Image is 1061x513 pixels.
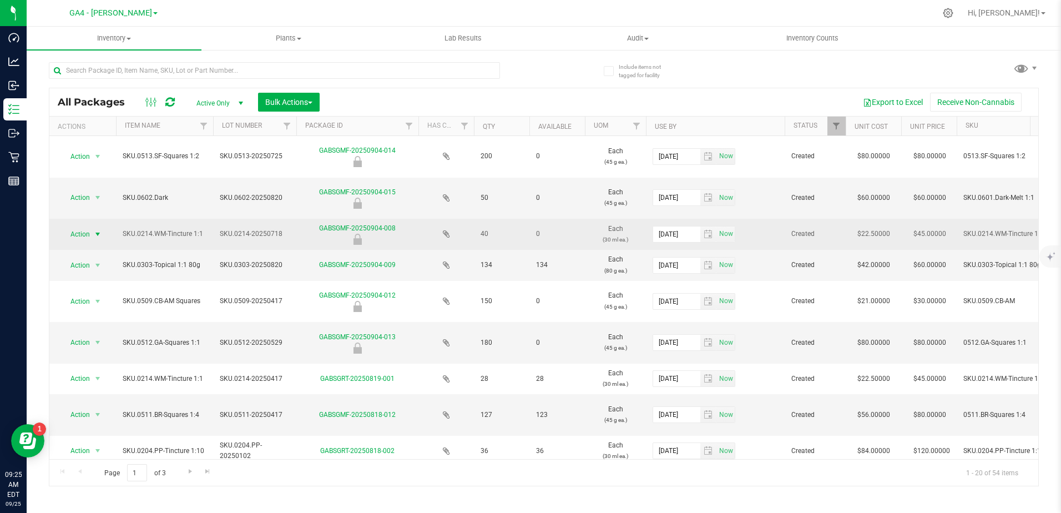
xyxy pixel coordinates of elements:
[910,123,945,130] a: Unit Price
[125,122,160,129] a: Item Name
[123,260,206,270] span: SKU.0303-Topical 1:1 80g
[481,260,523,270] span: 134
[700,149,716,164] span: select
[908,148,952,164] span: $80.00000
[716,190,735,206] span: Set Current date
[963,374,1047,384] span: SKU.0214.WM-Tincture 1:1
[220,229,290,239] span: SKU.0214-20250718
[220,296,290,306] span: SKU.0509-20250417
[319,147,396,154] a: GABSGMF-20250904-014
[483,123,495,130] a: Qty
[536,338,578,348] span: 0
[60,407,90,423] span: Action
[908,335,952,351] span: $80.00000
[700,371,716,386] span: select
[481,193,523,203] span: 50
[941,8,955,18] div: Manage settings
[908,257,952,273] span: $60.00000
[123,446,206,456] span: SKU.0204.PP-Tincture 1:10
[771,33,853,43] span: Inventory Counts
[716,335,735,350] span: select
[592,343,639,353] p: (45 g ea.)
[481,410,523,420] span: 127
[123,410,206,420] span: SKU.0511.BR-Squares 1:4
[592,301,639,312] p: (45 g ea.)
[716,190,735,205] span: select
[655,123,676,130] a: Use By
[536,193,578,203] span: 0
[220,193,290,203] span: SKU.0602-20250820
[123,374,206,384] span: SKU.0214.WM-Tincture 1:1
[481,151,523,162] span: 200
[481,338,523,348] span: 180
[202,33,376,43] span: Plants
[592,368,639,389] span: Each
[8,56,19,67] inline-svg: Analytics
[791,338,839,348] span: Created
[69,8,152,18] span: GA4 - [PERSON_NAME]
[182,464,198,479] a: Go to the next page
[628,117,646,135] a: Filter
[201,27,376,50] a: Plants
[295,301,420,312] div: Newly Received
[963,229,1047,239] span: SKU.0214.WM-Tincture 1:1
[320,447,395,455] a: GABSGRT-20250818-002
[794,122,817,129] a: Status
[846,281,901,323] td: $21.00000
[123,151,206,162] span: SKU.0513.SF-Squares 1:2
[60,371,90,386] span: Action
[963,296,1047,306] span: SKU.0509.CB-AM
[700,190,716,205] span: select
[220,260,290,270] span: SKU.0303-20250820
[220,338,290,348] span: SKU.0512-20250529
[536,151,578,162] span: 0
[258,93,320,112] button: Bulk Actions
[305,122,343,129] a: Package ID
[716,443,735,459] span: Set Current date
[716,148,735,164] span: Set Current date
[963,338,1047,348] span: 0512.GA-Squares 1:1
[123,193,206,203] span: SKU.0602.Dark
[592,224,639,245] span: Each
[481,446,523,456] span: 36
[8,175,19,187] inline-svg: Reports
[418,117,474,136] th: Has COA
[295,343,420,354] div: Newly Received
[536,260,578,270] span: 134
[930,93,1022,112] button: Receive Non-Cannabis
[791,296,839,306] span: Created
[908,407,952,423] span: $80.00000
[908,226,952,242] span: $45.00000
[725,27,900,50] a: Inventory Counts
[33,423,46,436] iframe: Resource center unread badge
[716,407,735,423] span: select
[91,335,105,350] span: select
[592,187,639,208] span: Each
[550,27,725,50] a: Audit
[846,436,901,466] td: $84.00000
[8,32,19,43] inline-svg: Dashboard
[27,33,201,43] span: Inventory
[791,410,839,420] span: Created
[222,122,262,129] a: Lot Number
[295,198,420,209] div: Newly Received
[592,198,639,208] p: (45 g ea.)
[592,451,639,461] p: (30 ml ea.)
[846,364,901,394] td: $22.50000
[11,424,44,457] iframe: Resource center
[319,411,396,419] a: GABSGMF-20250818-012
[592,254,639,275] span: Each
[60,149,90,164] span: Action
[846,250,901,280] td: $42.00000
[791,229,839,239] span: Created
[716,371,735,386] span: select
[278,117,296,135] a: Filter
[700,258,716,273] span: select
[716,407,735,423] span: Set Current date
[481,229,523,239] span: 40
[791,446,839,456] span: Created
[592,415,639,425] p: (45 g ea.)
[195,117,213,135] a: Filter
[846,136,901,178] td: $80.00000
